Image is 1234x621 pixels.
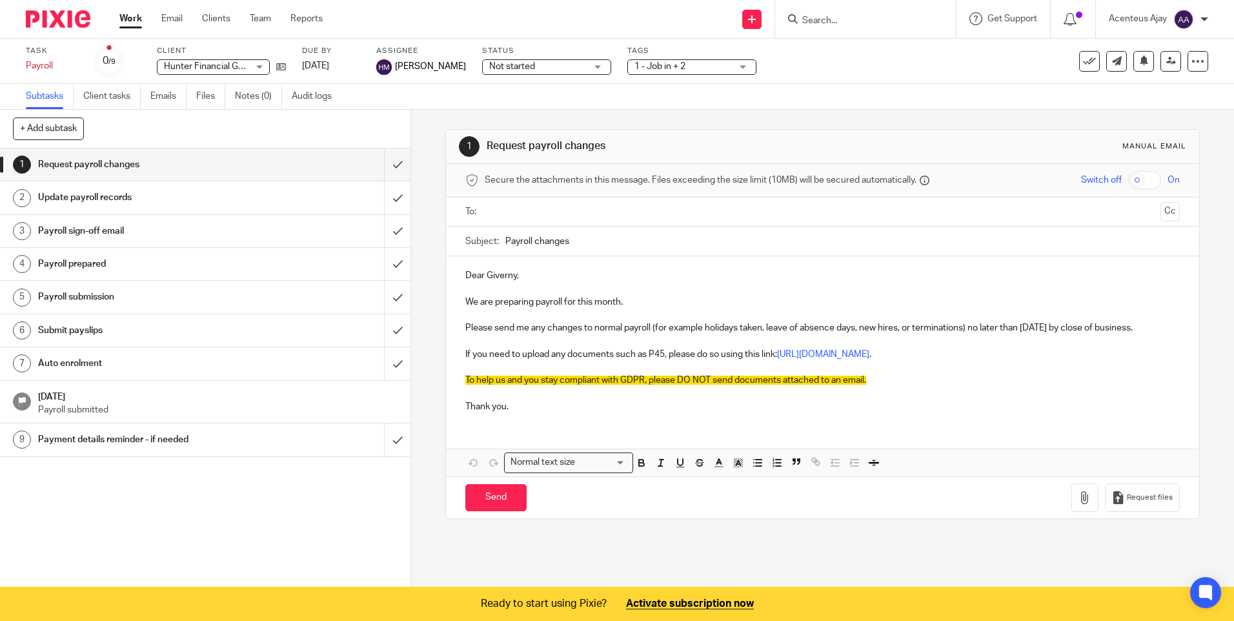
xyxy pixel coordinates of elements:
[465,235,499,248] label: Subject:
[290,12,323,25] a: Reports
[465,269,1179,282] p: Dear Giverny,
[1168,174,1180,187] span: On
[627,46,756,56] label: Tags
[579,456,625,469] input: Search for option
[13,117,84,139] button: + Add subtask
[465,296,1179,309] p: We are preparing payroll for this month.
[26,84,74,109] a: Subtasks
[801,15,917,27] input: Search
[38,155,260,174] h1: Request payroll changes
[26,59,77,72] div: Payroll
[1109,12,1167,25] p: Acenteus Ajay
[504,453,633,473] div: Search for option
[376,46,466,56] label: Assignee
[13,321,31,340] div: 6
[38,387,398,403] h1: [DATE]
[38,321,260,340] h1: Submit payslips
[157,46,286,56] label: Client
[150,84,187,109] a: Emails
[465,205,480,218] label: To:
[487,139,850,153] h1: Request payroll changes
[1105,484,1180,513] button: Request files
[376,59,392,75] img: svg%3E
[38,354,260,373] h1: Auto enrolment
[13,289,31,307] div: 5
[38,254,260,274] h1: Payroll prepared
[202,12,230,25] a: Clients
[634,62,685,71] span: 1 - Job in + 2
[777,350,869,359] a: [URL][DOMAIN_NAME]
[38,221,260,241] h1: Payroll sign-off email
[507,456,578,469] span: Normal text size
[459,136,480,157] div: 1
[302,61,329,70] span: [DATE]
[83,84,141,109] a: Client tasks
[161,12,183,25] a: Email
[465,484,527,512] input: Send
[465,400,1179,413] p: Thank you.
[26,46,77,56] label: Task
[38,287,260,307] h1: Payroll submission
[465,376,866,385] span: To help us and you stay compliant with GDPR, please DO NOT send documents attached to an email.
[13,222,31,240] div: 3
[465,321,1179,334] p: Please send me any changes to normal payroll (for example holidays taken, leave of absence days, ...
[1173,9,1194,30] img: svg%3E
[292,84,341,109] a: Audit logs
[485,174,916,187] span: Secure the attachments in this message. Files exceeding the size limit (10MB) will be secured aut...
[38,430,260,449] h1: Payment details reminder - if needed
[13,255,31,273] div: 4
[26,10,90,28] img: Pixie
[1127,493,1173,503] span: Request files
[13,354,31,372] div: 7
[13,189,31,207] div: 2
[196,84,225,109] a: Files
[482,46,611,56] label: Status
[1160,202,1180,221] button: Cc
[302,46,360,56] label: Due by
[13,156,31,174] div: 1
[250,12,271,25] a: Team
[164,62,289,71] span: Hunter Financial Group Limited
[465,348,1179,361] p: If you need to upload any documents such as P45, please do so using this link: .
[38,403,398,416] p: Payroll submitted
[108,58,116,65] small: /9
[13,431,31,449] div: 9
[1122,141,1186,152] div: Manual email
[103,54,116,68] div: 0
[987,14,1037,23] span: Get Support
[1081,174,1122,187] span: Switch off
[38,188,260,207] h1: Update payroll records
[119,12,142,25] a: Work
[395,60,466,73] span: [PERSON_NAME]
[489,62,535,71] span: Not started
[235,84,282,109] a: Notes (0)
